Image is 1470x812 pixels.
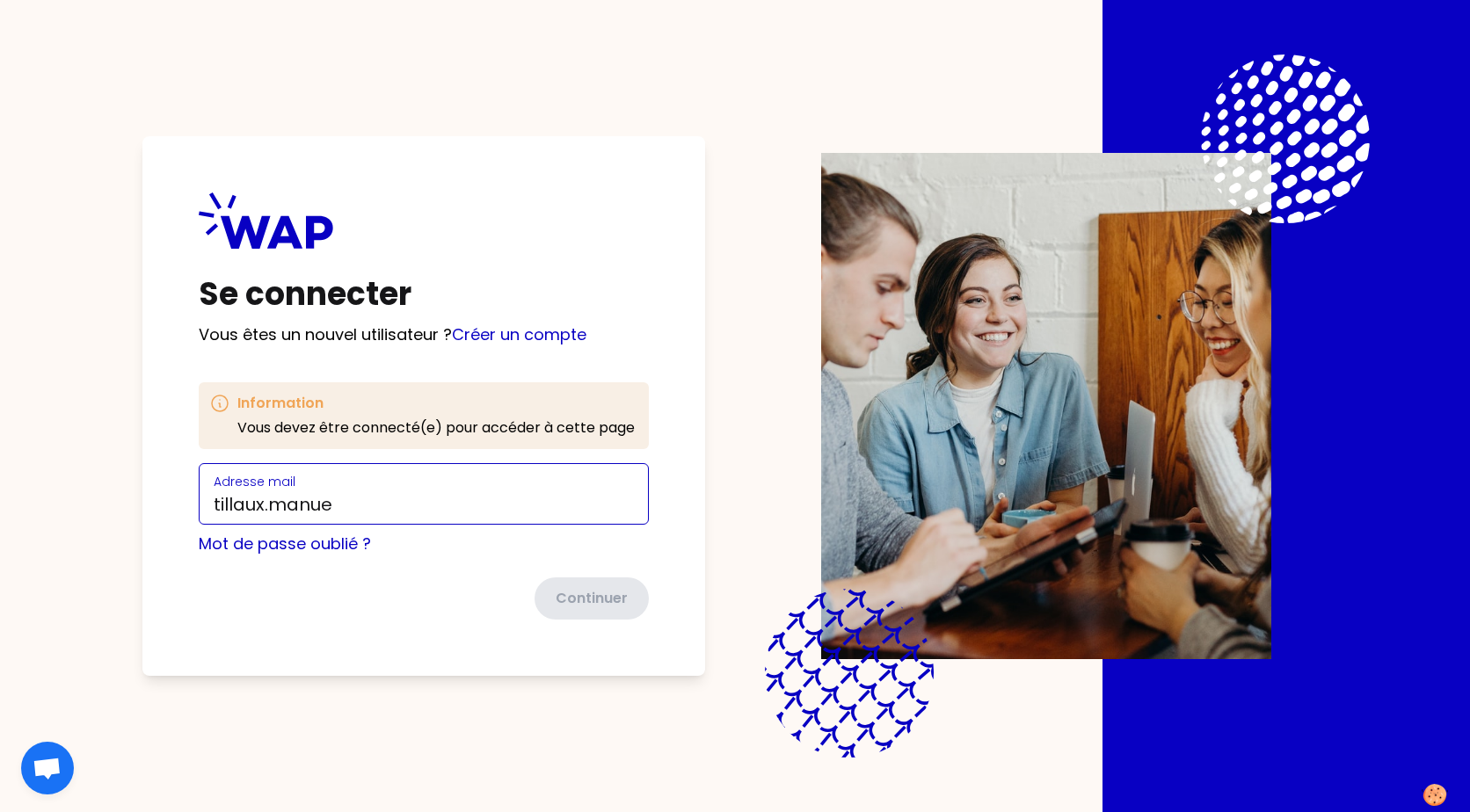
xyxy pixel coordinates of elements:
p: Vous êtes un nouvel utilisateur ? [199,323,649,347]
h1: Se connecter [199,277,649,312]
label: Adresse mail [214,473,295,490]
div: Ouvrir le chat [21,742,74,794]
a: Créer un compte [452,323,586,345]
a: Mot de passe oublié ? [199,533,371,555]
button: Continuer [535,577,649,620]
p: Vous devez être connecté(e) pour accéder à cette page [237,417,635,439]
h3: Information [237,393,635,414]
img: Description [821,153,1271,659]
